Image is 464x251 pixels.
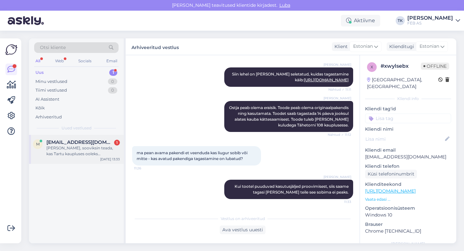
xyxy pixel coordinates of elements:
div: Minu vestlused [35,78,67,85]
p: Chrome [TECHNICAL_ID] [365,228,451,235]
div: FEB AS [407,21,453,26]
p: Vaata edasi ... [365,196,451,202]
p: Kliendi email [365,147,451,154]
div: TK [396,16,405,25]
span: 11:26 [134,166,158,171]
div: [GEOGRAPHIC_DATA], [GEOGRAPHIC_DATA] [367,76,438,90]
a: [PERSON_NAME]FEB AS [407,15,460,26]
span: m [36,142,40,146]
span: x [371,65,373,69]
div: [DATE] 13:33 [100,157,120,162]
p: [EMAIL_ADDRESS][DOMAIN_NAME] [365,154,451,160]
span: [PERSON_NAME] [324,62,351,67]
div: Uus [35,69,44,76]
span: Luba [277,2,292,8]
span: 11:33 [327,199,351,204]
span: Kui tootel puuduvad kasutusjäljed proovimisest, siis saame tagasi [PERSON_NAME] teile see sobima ... [235,184,350,195]
div: Email [105,57,119,65]
div: Aktiivne [341,15,380,26]
div: Arhiveeritud [35,114,62,120]
a: [URL][DOMAIN_NAME] [365,188,416,194]
span: Nähtud ✓ 11:12 [327,132,351,137]
span: Vestlus on arhiveeritud [221,216,265,222]
span: maarikamorel@gmail.com [46,139,113,145]
div: All [34,57,42,65]
p: Operatsioonisüsteem [365,205,451,212]
span: ma pean avama pakendi et veenduda kas liugur sobib või mitte - kas avatud pakendiga tagastamine o... [137,150,248,161]
div: Tiimi vestlused [35,87,67,94]
span: Ostja peab olema eraisik. Toode peab olema originaalpakendis ning kasutamata. Toodet saab tagasta... [229,105,350,127]
p: Brauser [365,221,451,228]
p: Kliendi nimi [365,126,451,133]
div: 0 [108,87,117,94]
img: Askly Logo [5,44,17,56]
a: [URL][DOMAIN_NAME] [304,77,349,82]
p: Klienditeekond [365,181,451,188]
div: 1 [109,69,117,76]
div: Kõik [35,105,45,111]
span: Uued vestlused [62,125,92,131]
div: 0 [108,78,117,85]
div: Klient [332,43,348,50]
span: Otsi kliente [40,44,66,51]
div: # xwylsebx [381,62,421,70]
input: Lisa tag [365,114,451,123]
div: Küsi telefoninumbrit [365,170,417,178]
span: Siin lehel on [PERSON_NAME] seletatud, kuidas tagastamine käib: [232,72,350,82]
input: Lisa nimi [365,136,444,143]
label: Arhiveeritud vestlus [131,42,179,51]
div: [PERSON_NAME] [407,15,453,21]
div: Ava vestlus uuesti [220,226,266,234]
div: Kliendi info [365,96,451,102]
div: Klienditugi [387,43,414,50]
span: [PERSON_NAME] [324,96,351,101]
span: Estonian [420,43,439,50]
p: Windows 10 [365,212,451,218]
div: Socials [77,57,93,65]
p: Kliendi telefon [365,163,451,170]
span: Estonian [353,43,373,50]
div: AI Assistent [35,96,59,103]
span: Offline [421,63,449,70]
span: [PERSON_NAME] [324,175,351,179]
div: [PERSON_NAME] [365,241,451,247]
div: Web [54,57,65,65]
div: [PERSON_NAME], sooviksin teada, kas Tartu kaupluses ooleks [PERSON_NAME] Grohe Sereli ( vaikselt ... [46,145,120,157]
span: Nähtud ✓ 11:11 [327,87,351,92]
p: Kliendi tag'id [365,105,451,112]
div: 1 [114,140,120,146]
